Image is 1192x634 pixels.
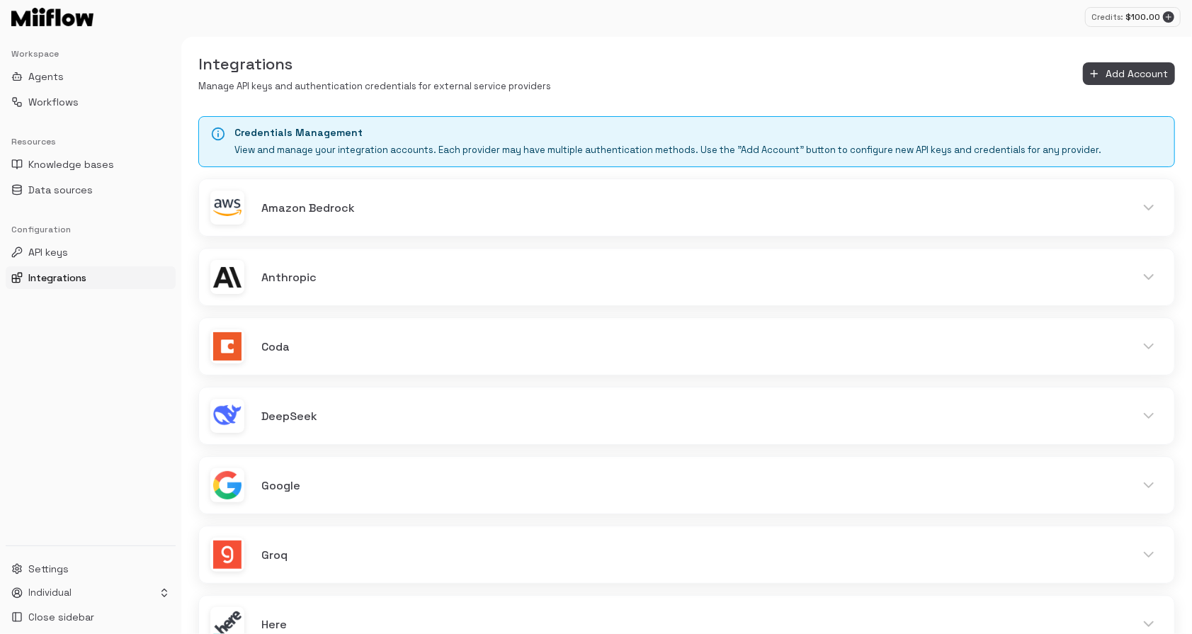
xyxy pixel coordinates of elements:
div: Workspace [6,43,176,65]
span: Integrations [28,271,86,285]
span: Workflows [28,95,79,109]
h6: Anthropic [261,268,1118,287]
button: Individual [6,583,176,603]
h6: Groq [261,546,1118,565]
span: Close sidebar [28,610,94,624]
img: Groq logo [210,538,244,572]
img: Coda logo [210,329,244,363]
button: Settings [6,557,176,580]
span: Agents [28,69,64,84]
h6: Google [261,477,1118,495]
img: DeepSeek logo [210,399,244,433]
h6: Coda [261,338,1118,356]
h5: Integrations [198,54,551,74]
button: Close sidebar [6,606,176,628]
img: Logo [11,8,93,26]
img: Amazon Bedrock logo [210,191,244,225]
button: Integrations [6,266,176,289]
p: View and manage your integration accounts. Each provider may have multiple authentication methods... [234,144,1101,157]
img: Anthropic logo [210,260,244,294]
button: Workflows [6,91,176,113]
h6: Amazon Bedrock [261,199,1118,217]
span: Settings [28,562,69,576]
button: Add Account [1083,62,1175,86]
div: Resources [6,130,176,153]
div: Configuration [6,218,176,241]
button: Knowledge bases [6,153,176,176]
p: Credits: [1091,11,1123,23]
p: Individual [28,587,72,600]
h6: Here [261,616,1118,634]
p: $ 100.00 [1125,11,1160,23]
h6: DeepSeek [261,407,1118,426]
span: Data sources [28,183,93,197]
button: API keys [6,241,176,264]
p: Manage API keys and authentication credentials for external service providers [198,80,551,94]
button: Toggle Sidebar [176,37,187,634]
div: Credentials Management [234,125,1101,140]
button: Data sources [6,179,176,201]
span: Knowledge bases [28,157,114,171]
button: Agents [6,65,176,88]
span: API keys [28,245,68,259]
button: Add credits [1163,11,1174,23]
img: Google logo [210,468,244,502]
